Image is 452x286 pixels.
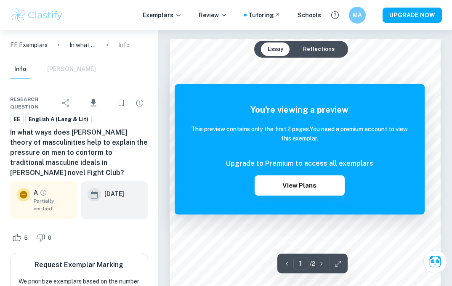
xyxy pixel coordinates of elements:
span: 5 [19,234,32,242]
button: Ask Clai [423,250,447,273]
a: Grade partially verified [40,189,47,196]
p: / 2 [310,259,315,268]
p: A [34,188,38,197]
a: English A (Lang & Lit) [25,114,92,124]
span: EE [11,115,23,124]
button: View Plans [255,175,345,196]
button: MA [349,7,366,24]
button: Info [10,60,30,79]
div: Download [76,92,111,114]
span: Partially verified [34,197,71,212]
a: EE [10,114,24,124]
p: Review [199,11,227,20]
p: Info [118,40,130,50]
h6: This preview contains only the first 2 pages. You need a premium account to view this exemplar. [187,124,412,143]
button: Essay [261,42,290,56]
a: EE Exemplars [10,40,48,50]
h6: [DATE] [104,189,124,199]
a: Schools [298,11,321,20]
p: Exemplars [143,11,182,20]
button: UPGRADE NOW [383,8,442,23]
div: Report issue [131,95,148,111]
div: Bookmark [113,95,130,111]
span: 0 [43,234,56,242]
div: Like [10,231,32,244]
span: Research question [10,95,58,111]
button: Reflections [296,42,341,56]
a: Tutoring [248,11,281,20]
h6: MA [353,11,362,20]
div: Share [58,95,74,111]
h6: In what ways does [PERSON_NAME] theory of masculinities help to explain the pressure on men to co... [10,127,148,178]
button: Help and Feedback [328,8,342,22]
div: Dislike [34,231,56,244]
p: In what ways does [PERSON_NAME] theory of masculinities help to explain the pressure on men to co... [69,40,96,50]
img: Clastify logo [10,7,64,24]
span: English A (Lang & Lit) [26,115,91,124]
h5: You're viewing a preview [187,103,412,116]
h6: Request Exemplar Marking [35,260,123,270]
h6: Upgrade to Premium to access all exemplars [226,159,373,169]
